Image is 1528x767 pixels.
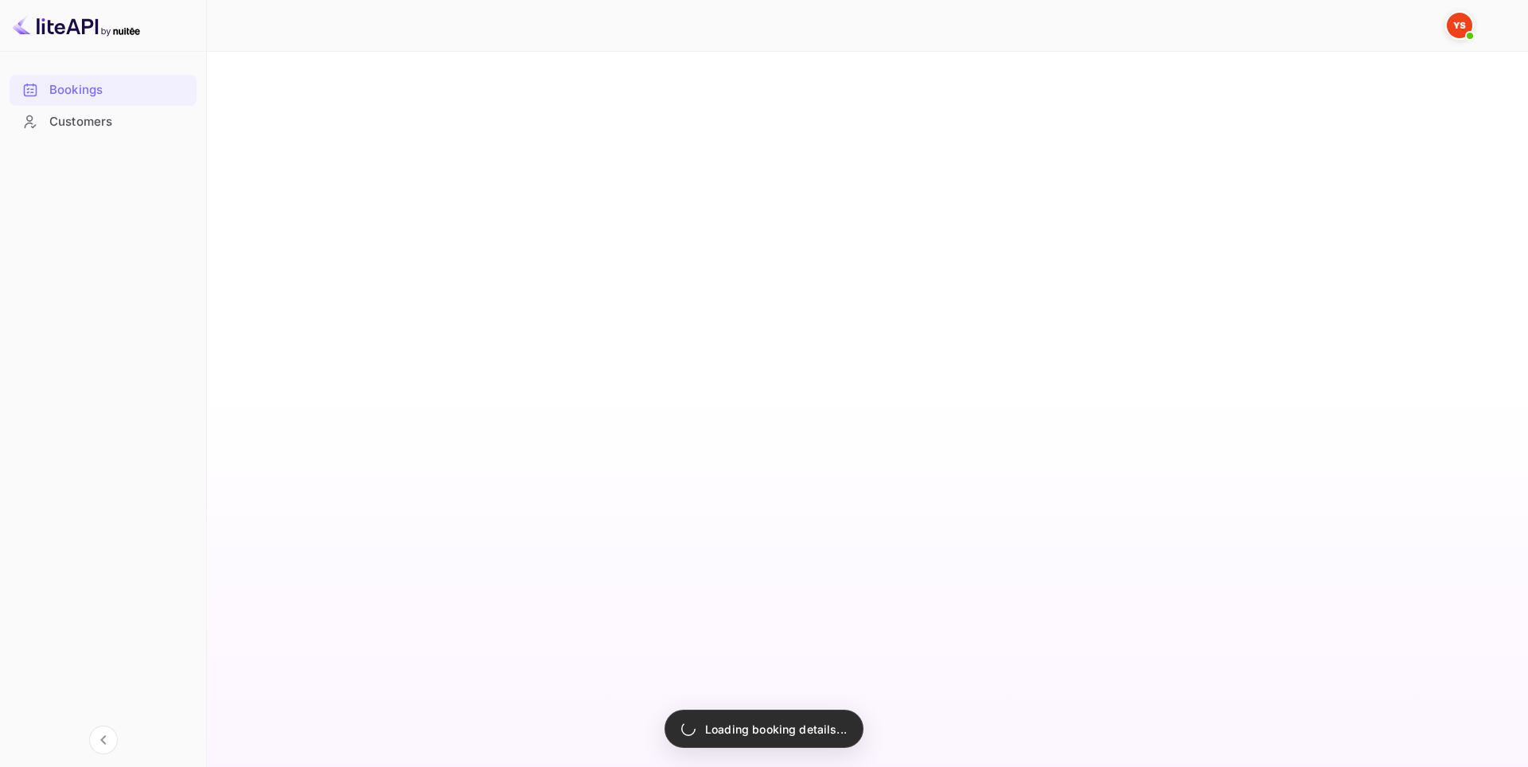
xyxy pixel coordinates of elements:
div: Bookings [49,81,189,99]
img: Yandex Support [1447,13,1472,38]
div: Customers [49,113,189,131]
p: Loading booking details... [705,721,847,738]
a: Bookings [10,75,197,104]
a: Customers [10,107,197,136]
div: Customers [10,107,197,138]
button: Collapse navigation [89,726,118,754]
img: LiteAPI logo [13,13,140,38]
div: Bookings [10,75,197,106]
